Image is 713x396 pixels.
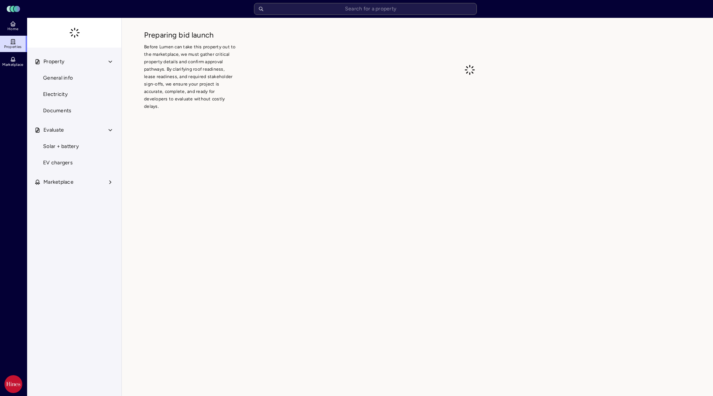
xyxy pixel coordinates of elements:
[144,43,237,110] span: Before Lumen can take this property out to the marketplace, we must gather critical property deta...
[27,122,122,138] button: Evaluate
[43,178,74,186] span: Marketplace
[43,126,64,134] span: Evaluate
[4,45,22,49] span: Properties
[27,155,122,171] a: EV chargers
[43,74,73,82] span: General info
[43,90,68,99] span: Electricity
[43,58,64,66] span: Property
[27,54,122,70] button: Property
[2,62,23,67] span: Marketplace
[4,375,22,393] img: Hines
[27,138,122,155] a: Solar + battery
[254,3,477,15] input: Search for a property
[7,27,18,31] span: Home
[43,142,79,151] span: Solar + battery
[27,103,122,119] a: Documents
[144,30,237,40] span: Preparing bid launch
[43,159,73,167] span: EV chargers
[27,70,122,86] a: General info
[43,107,71,115] span: Documents
[27,174,122,190] button: Marketplace
[27,86,122,103] a: Electricity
